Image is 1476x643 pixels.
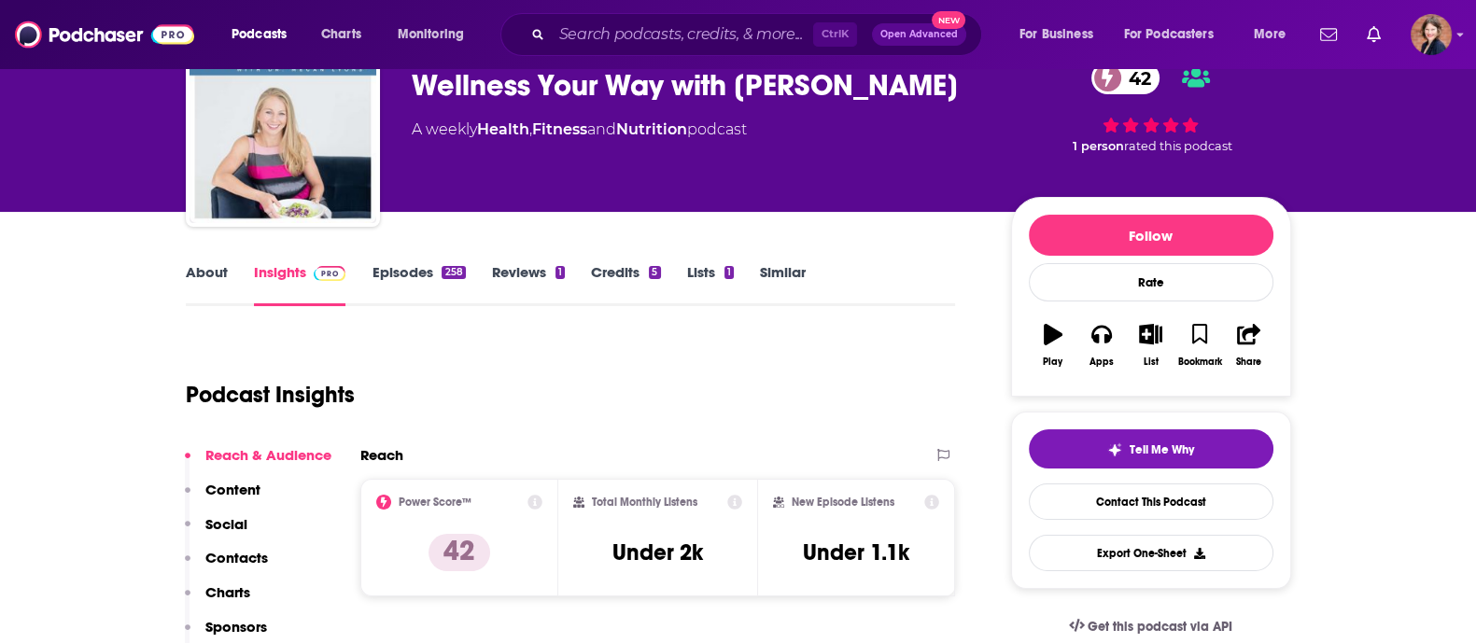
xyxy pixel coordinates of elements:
[1124,21,1214,48] span: For Podcasters
[1177,356,1221,368] div: Bookmark
[1029,483,1273,520] a: Contact This Podcast
[492,263,565,306] a: Reviews1
[1313,19,1344,50] a: Show notifications dropdown
[1107,442,1122,457] img: tell me why sparkle
[1029,312,1077,379] button: Play
[1029,215,1273,256] button: Follow
[314,266,346,281] img: Podchaser Pro
[1029,535,1273,571] button: Export One-Sheet
[1130,442,1194,457] span: Tell Me Why
[372,263,465,306] a: Episodes258
[518,13,1000,56] div: Search podcasts, credits, & more...
[529,120,532,138] span: ,
[185,583,250,618] button: Charts
[186,263,228,306] a: About
[555,266,565,279] div: 1
[205,583,250,601] p: Charts
[760,263,806,306] a: Similar
[1110,62,1160,94] span: 42
[649,266,660,279] div: 5
[399,496,471,509] h2: Power Score™
[205,446,331,464] p: Reach & Audience
[1019,21,1093,48] span: For Business
[218,20,311,49] button: open menu
[1144,356,1159,368] div: List
[587,120,616,138] span: and
[385,20,488,49] button: open menu
[872,23,966,46] button: Open AdvancedNew
[1029,429,1273,468] button: tell me why sparkleTell Me Why
[803,538,909,566] h3: Under 1.1k
[1112,20,1241,49] button: open menu
[1043,356,1062,368] div: Play
[205,549,268,566] p: Contacts
[254,263,346,306] a: InsightsPodchaser Pro
[532,120,587,138] a: Fitness
[185,515,247,550] button: Social
[309,20,373,49] a: Charts
[552,20,813,49] input: Search podcasts, credits, & more...
[232,21,287,48] span: Podcasts
[1411,14,1452,55] img: User Profile
[190,36,376,223] img: Wellness Your Way with Dr. Megan Lyons
[360,446,403,464] h2: Reach
[185,481,260,515] button: Content
[442,266,465,279] div: 258
[591,263,660,306] a: Credits5
[687,263,734,306] a: Lists1
[1411,14,1452,55] button: Show profile menu
[1124,139,1232,153] span: rated this podcast
[15,17,194,52] img: Podchaser - Follow, Share and Rate Podcasts
[205,515,247,533] p: Social
[321,21,361,48] span: Charts
[880,30,958,39] span: Open Advanced
[185,549,268,583] button: Contacts
[477,120,529,138] a: Health
[792,496,894,509] h2: New Episode Listens
[616,120,687,138] a: Nutrition
[205,481,260,498] p: Content
[1011,49,1291,165] div: 42 1 personrated this podcast
[1073,139,1124,153] span: 1 person
[932,11,965,29] span: New
[185,446,331,481] button: Reach & Audience
[412,119,747,141] div: A weekly podcast
[592,496,697,509] h2: Total Monthly Listens
[1359,19,1388,50] a: Show notifications dropdown
[398,21,464,48] span: Monitoring
[1091,62,1160,94] a: 42
[429,534,490,571] p: 42
[1088,619,1232,635] span: Get this podcast via API
[813,22,857,47] span: Ctrl K
[1411,14,1452,55] span: Logged in as alafair66639
[1175,312,1224,379] button: Bookmark
[612,538,703,566] h3: Under 2k
[1236,356,1261,368] div: Share
[1006,20,1117,49] button: open menu
[1077,312,1126,379] button: Apps
[186,381,355,409] h1: Podcast Insights
[1254,21,1286,48] span: More
[1241,20,1309,49] button: open menu
[1126,312,1174,379] button: List
[1029,263,1273,301] div: Rate
[724,266,734,279] div: 1
[1089,356,1114,368] div: Apps
[1224,312,1272,379] button: Share
[205,618,267,636] p: Sponsors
